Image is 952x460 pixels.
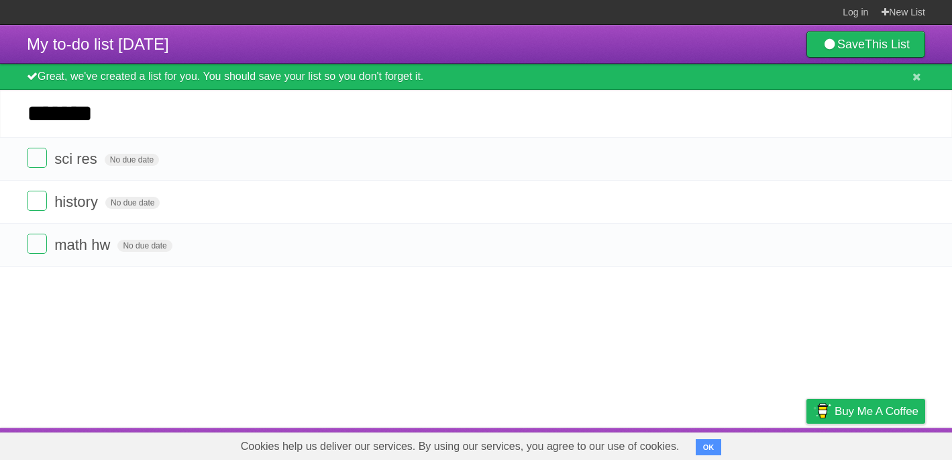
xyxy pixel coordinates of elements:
a: Terms [743,431,773,457]
span: sci res [54,150,101,167]
a: Buy me a coffee [806,399,925,424]
a: Privacy [789,431,824,457]
span: Buy me a coffee [835,400,918,423]
span: No due date [105,154,159,166]
a: About [628,431,656,457]
label: Done [27,148,47,168]
b: This List [865,38,910,51]
a: Developers [672,431,727,457]
span: history [54,193,101,210]
span: Cookies help us deliver our services. By using our services, you agree to our use of cookies. [227,433,693,460]
span: No due date [117,240,172,252]
a: Suggest a feature [841,431,925,457]
a: SaveThis List [806,31,925,58]
span: My to-do list [DATE] [27,35,169,53]
span: math hw [54,236,113,253]
img: Buy me a coffee [813,400,831,422]
label: Done [27,191,47,211]
button: OK [696,439,722,455]
label: Done [27,234,47,254]
span: No due date [105,197,160,209]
